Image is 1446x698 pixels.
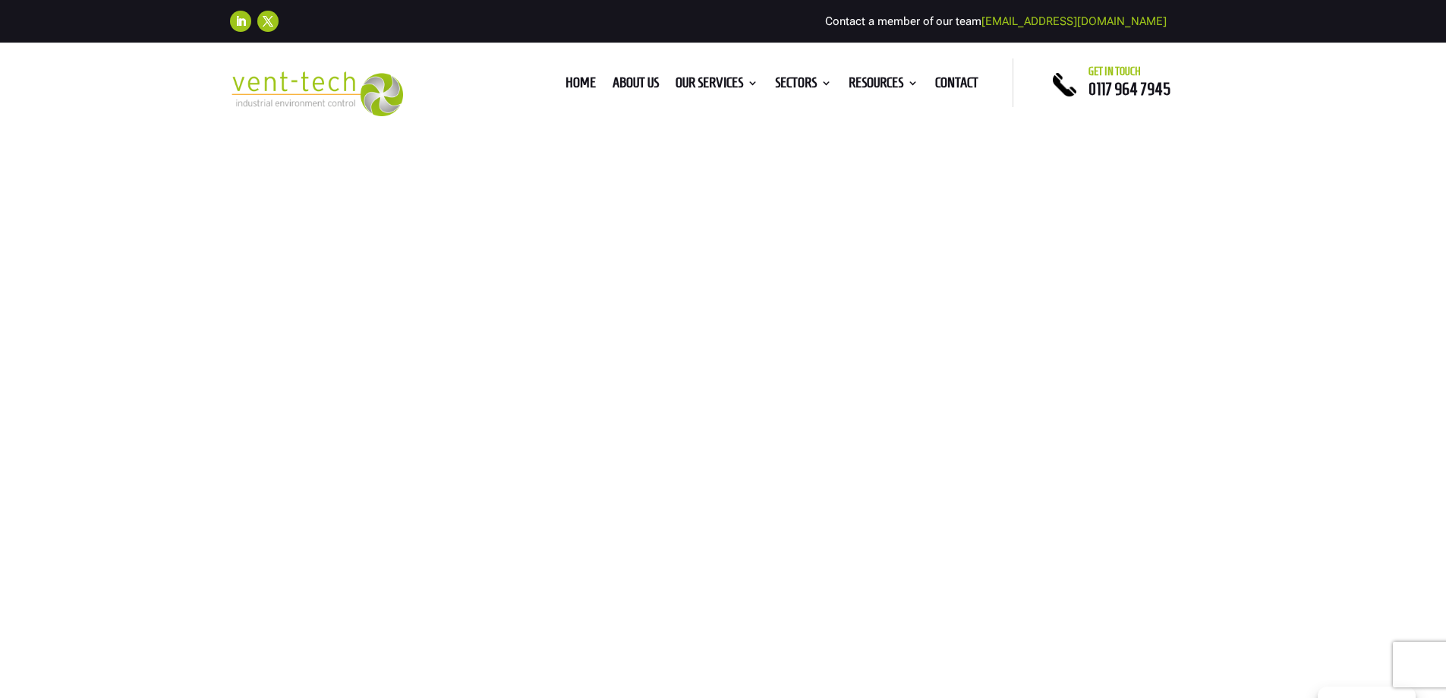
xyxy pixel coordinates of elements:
[1088,65,1141,77] span: Get in touch
[613,77,659,94] a: About us
[676,77,758,94] a: Our Services
[775,77,832,94] a: Sectors
[825,14,1167,28] span: Contact a member of our team
[1088,80,1170,98] a: 0117 964 7945
[935,77,978,94] a: Contact
[230,11,251,32] a: Follow on LinkedIn
[565,77,596,94] a: Home
[257,11,279,32] a: Follow on X
[849,77,918,94] a: Resources
[230,71,404,116] img: 2023-09-27T08_35_16.549ZVENT-TECH---Clear-background
[981,14,1167,28] a: [EMAIL_ADDRESS][DOMAIN_NAME]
